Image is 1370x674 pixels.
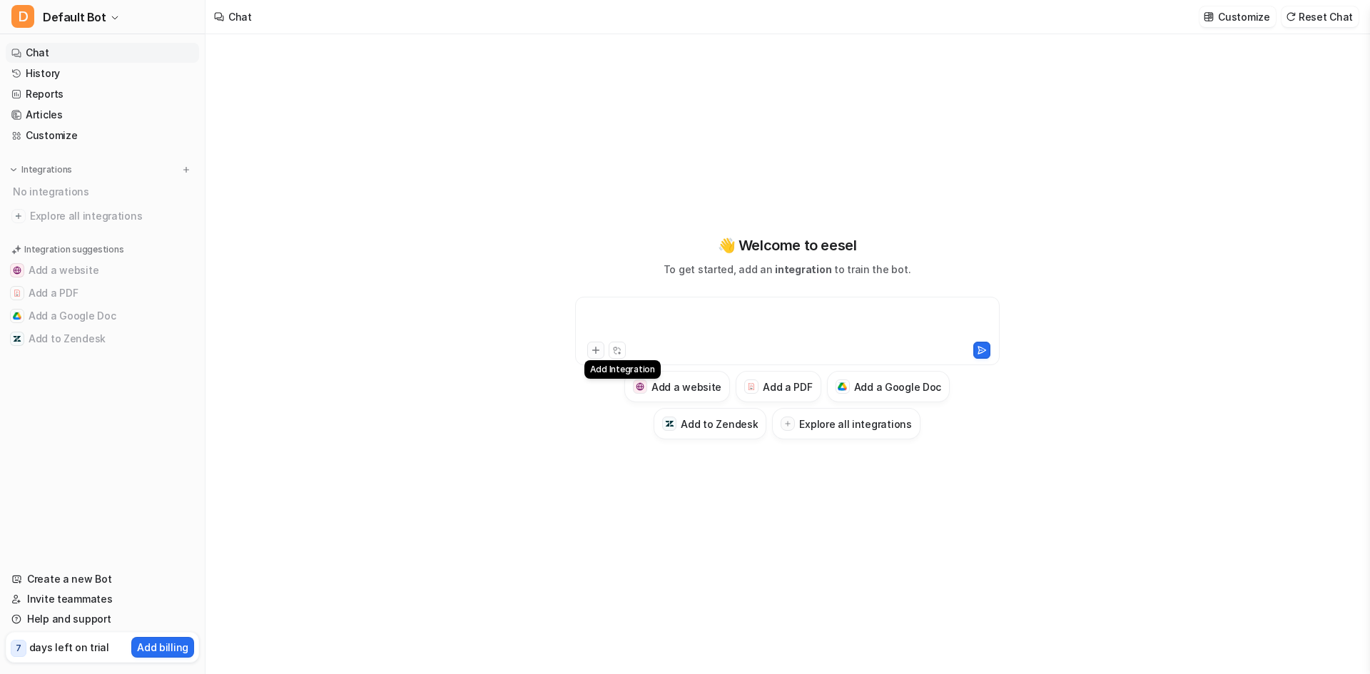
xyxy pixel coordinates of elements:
img: reset [1286,11,1296,22]
button: Add a Google DocAdd a Google Doc [6,305,199,327]
img: Add a Google Doc [838,382,847,391]
p: Add billing [137,640,188,655]
p: 👋 Welcome to eesel [718,235,857,256]
button: Add a websiteAdd a website [6,259,199,282]
p: 7 [16,642,21,655]
div: Add Integration [584,360,661,379]
a: Explore all integrations [6,206,199,226]
img: expand menu [9,165,19,175]
p: Customize [1218,9,1269,24]
img: Add to Zendesk [13,335,21,343]
img: Add a website [13,266,21,275]
span: integration [775,263,831,275]
img: menu_add.svg [181,165,191,175]
div: Chat [228,9,252,24]
button: Add billing [131,637,194,658]
button: Reset Chat [1282,6,1359,27]
a: Reports [6,84,199,104]
span: Default Bot [43,7,106,27]
p: days left on trial [29,640,109,655]
img: Add a PDF [747,382,756,391]
button: Add to ZendeskAdd to Zendesk [6,327,199,350]
span: D [11,5,34,28]
button: Add a PDFAdd a PDF [736,371,821,402]
h3: Add to Zendesk [681,417,758,432]
a: Chat [6,43,199,63]
button: Add a PDFAdd a PDF [6,282,199,305]
a: History [6,63,199,83]
button: Add to ZendeskAdd to Zendesk [654,408,766,439]
h3: Add a Google Doc [854,379,942,394]
h3: Add a website [651,379,721,394]
div: No integrations [9,180,199,203]
a: Customize [6,126,199,145]
h3: Add a PDF [763,379,812,394]
a: Help and support [6,609,199,629]
button: Customize [1199,6,1275,27]
button: Integrations [6,163,76,177]
img: explore all integrations [11,209,26,223]
h3: Explore all integrations [799,417,911,432]
a: Articles [6,105,199,125]
button: Add a websiteAdd a website [624,371,730,402]
img: customize [1204,11,1214,22]
a: Create a new Bot [6,569,199,589]
img: Add a website [636,382,645,392]
p: To get started, add an to train the bot. [664,262,910,277]
button: Explore all integrations [772,408,920,439]
a: Invite teammates [6,589,199,609]
span: Explore all integrations [30,205,193,228]
p: Integrations [21,164,72,175]
p: Integration suggestions [24,243,123,256]
img: Add a Google Doc [13,312,21,320]
button: Add a Google DocAdd a Google Doc [827,371,950,402]
img: Add a PDF [13,289,21,297]
img: Add to Zendesk [665,419,674,429]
